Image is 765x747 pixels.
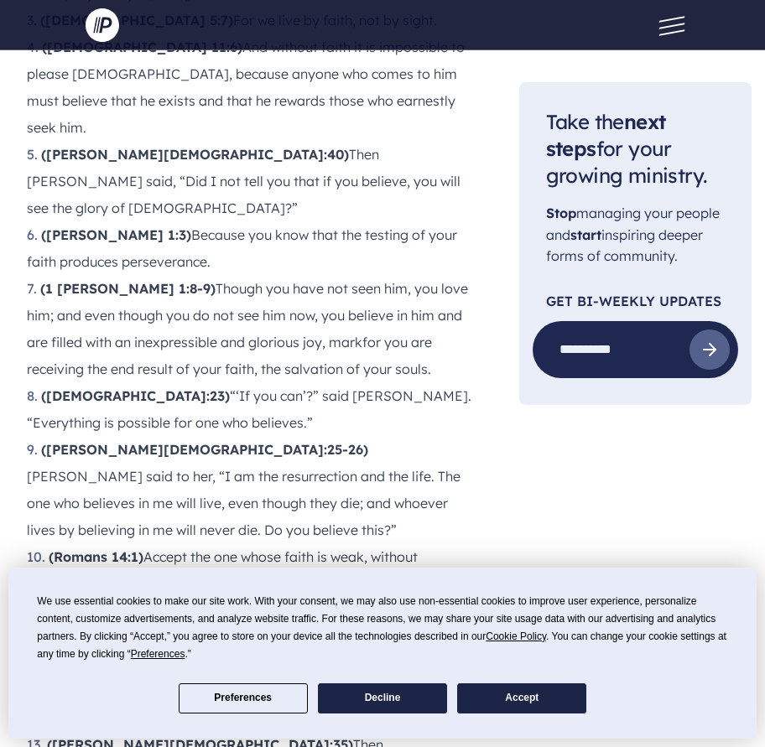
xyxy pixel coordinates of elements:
[27,436,479,543] li: [PERSON_NAME] said to her, “I am the resurrection and the life. The one who believes in me will l...
[27,221,479,275] li: Because you know that the testing of your faith produces perseverance.
[131,648,185,660] span: Preferences
[546,109,666,161] span: next steps
[37,593,727,663] div: We use essential cookies to make our site work. With your consent, we may also use non-essential ...
[546,203,725,267] p: managing your people and inspiring deeper forms of community.
[318,683,447,713] button: Decline
[40,280,216,297] strong: (1 [PERSON_NAME] 1:8-9)
[570,226,601,243] span: start
[27,34,479,141] li: And without faith it is impossible to please [DEMOGRAPHIC_DATA], because anyone who comes to him ...
[457,683,586,713] button: Accept
[27,275,479,382] li: Though you have not seen him, you love him; and even though you do not see him now, you believe i...
[546,109,707,188] span: Take the for your growing ministry.
[41,387,230,404] strong: ([DEMOGRAPHIC_DATA]:23)
[41,441,368,458] strong: ([PERSON_NAME][DEMOGRAPHIC_DATA]:25-26)
[27,141,479,221] li: Then [PERSON_NAME] said, “Did I not tell you that if you believe, you will see the glory of [DEMO...
[41,226,191,243] strong: ([PERSON_NAME] 1:3)
[546,294,725,308] p: Get Bi-Weekly Updates
[546,205,576,221] span: Stop
[49,548,143,565] strong: (Romans 14:1)
[8,568,757,739] div: Cookie Consent Prompt
[27,543,479,597] li: Accept the one whose faith is weak, without quarreling over disputable matters.
[179,683,308,713] button: Preferences
[41,146,349,163] strong: ([PERSON_NAME][DEMOGRAPHIC_DATA]:40)
[486,630,546,642] span: Cookie Policy
[27,382,479,436] li: “‘If you can’?” said [PERSON_NAME]. “Everything is possible for one who believes.”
